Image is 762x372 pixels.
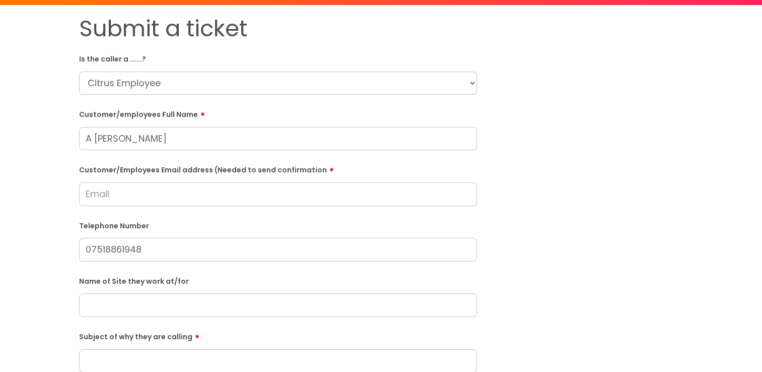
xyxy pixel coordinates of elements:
[79,275,477,286] label: Name of Site they work at/for
[79,15,477,42] h1: Submit a ticket
[79,182,477,206] input: Email
[79,329,477,341] label: Subject of why they are calling
[79,162,477,174] label: Customer/Employees Email address (Needed to send confirmation
[79,107,477,119] label: Customer/employees Full Name
[79,53,477,64] label: Is the caller a ......?
[79,220,477,230] label: Telephone Number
